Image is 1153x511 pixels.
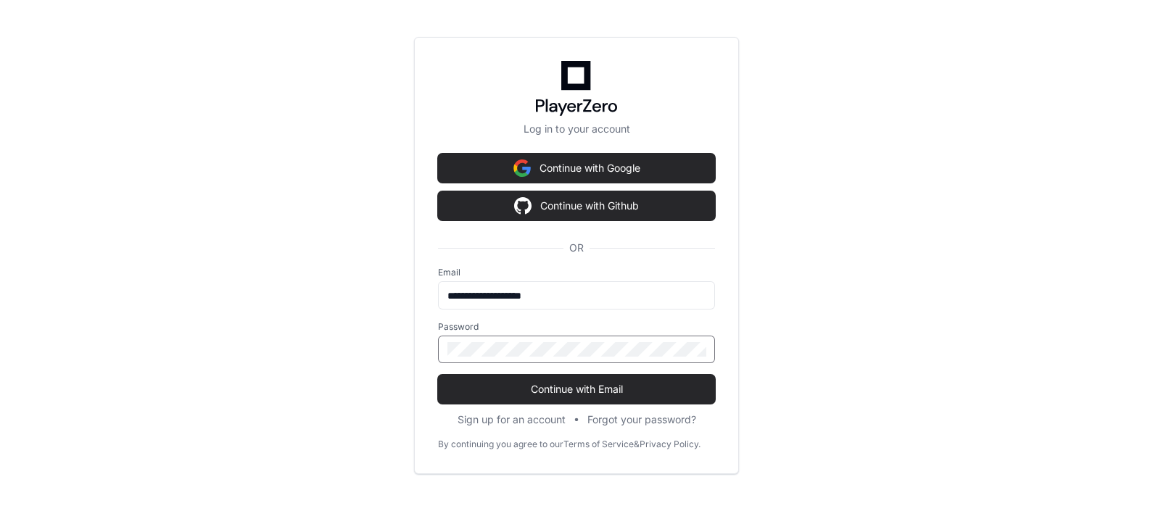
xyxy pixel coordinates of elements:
[438,154,715,183] button: Continue with Google
[514,191,532,220] img: Sign in with google
[438,267,715,278] label: Email
[563,439,634,450] a: Terms of Service
[458,412,566,427] button: Sign up for an account
[563,241,590,255] span: OR
[640,439,701,450] a: Privacy Policy.
[438,439,563,450] div: By continuing you agree to our
[438,122,715,136] p: Log in to your account
[634,439,640,450] div: &
[438,191,715,220] button: Continue with Github
[587,412,696,427] button: Forgot your password?
[513,154,531,183] img: Sign in with google
[438,375,715,404] button: Continue with Email
[438,321,715,333] label: Password
[438,382,715,396] span: Continue with Email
